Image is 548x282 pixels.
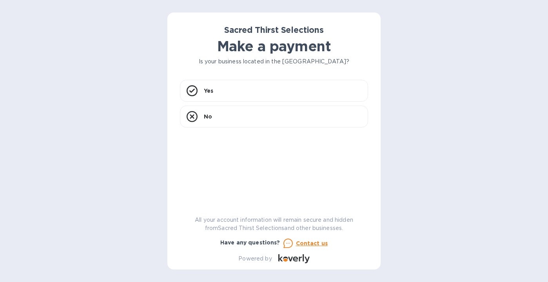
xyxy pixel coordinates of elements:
[180,38,368,54] h1: Make a payment
[296,240,328,246] u: Contact us
[180,57,368,66] p: Is your business located in the [GEOGRAPHIC_DATA]?
[204,113,212,120] p: No
[204,87,213,95] p: Yes
[220,239,280,246] b: Have any questions?
[180,216,368,232] p: All your account information will remain secure and hidden from Sacred Thirst Selections and othe...
[224,25,324,35] b: Sacred Thirst Selections
[238,255,272,263] p: Powered by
